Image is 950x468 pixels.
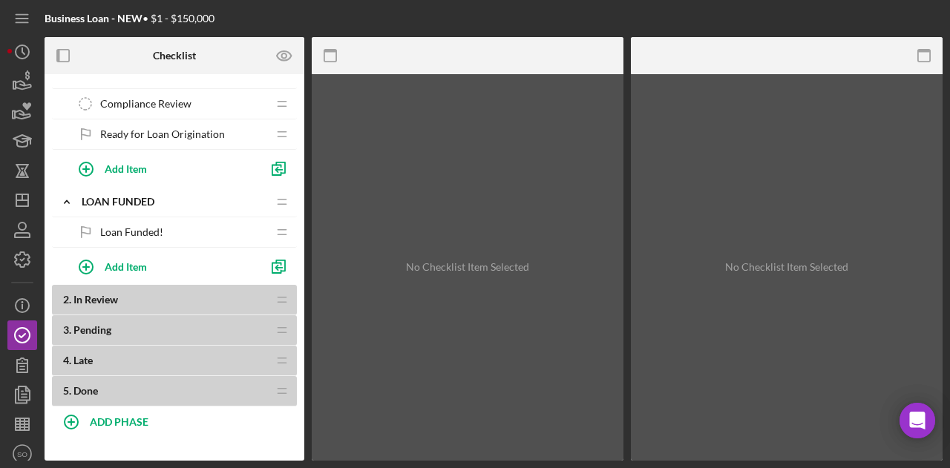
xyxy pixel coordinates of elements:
button: Add Item [67,251,260,281]
span: Done [73,384,98,397]
span: Late [73,354,93,366]
span: 3 . [63,323,71,336]
div: Add Item [105,154,147,182]
text: SO [17,450,27,458]
b: ADD PHASE [90,415,148,428]
span: Pending [73,323,111,336]
div: LOAN FUNDED [82,196,267,208]
span: 2 . [63,293,71,306]
b: Checklist [153,50,196,62]
b: Business Loan - NEW [45,12,142,24]
button: ADD PHASE [52,406,297,436]
div: Open Intercom Messenger [900,403,935,438]
div: No Checklist Item Selected [725,261,848,273]
span: 4 . [63,354,71,366]
div: Add Item [105,252,147,280]
div: • $1 - $150,000 [45,13,214,24]
span: 5 . [63,384,71,397]
span: In Review [73,293,118,306]
span: Compliance Review [100,98,191,110]
span: Loan Funded! [100,226,163,238]
span: Ready for Loan Origination [100,128,225,140]
button: Add Item [67,154,260,183]
div: No Checklist Item Selected [406,261,529,273]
